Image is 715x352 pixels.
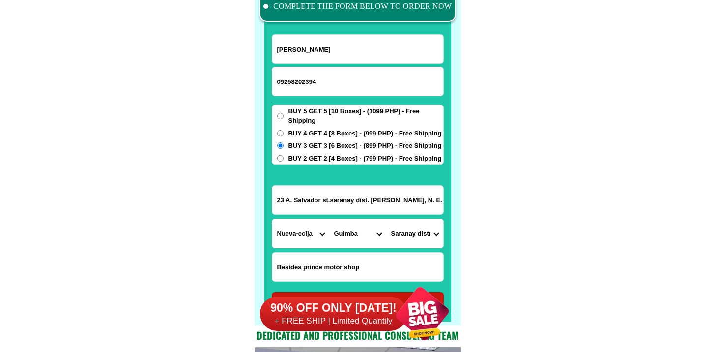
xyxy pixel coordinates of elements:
input: Input full_name [272,35,443,63]
input: Input address [272,186,443,214]
select: Select province [272,219,329,248]
span: BUY 3 GET 3 [6 Boxes] - (899 PHP) - Free Shipping [288,141,442,151]
select: Select district [329,219,386,248]
input: Input LANDMARKOFLOCATION [272,253,443,281]
span: BUY 2 GET 2 [4 Boxes] - (799 PHP) - Free Shipping [288,154,442,163]
input: BUY 2 GET 2 [4 Boxes] - (799 PHP) - Free Shipping [277,155,284,162]
span: BUY 5 GET 5 [10 Boxes] - (1099 PHP) - Free Shipping [288,107,443,126]
input: BUY 5 GET 5 [10 Boxes] - (1099 PHP) - Free Shipping [277,113,284,119]
input: Input phone_number [272,67,443,96]
input: BUY 4 GET 4 [8 Boxes] - (999 PHP) - Free Shipping [277,130,284,136]
h6: + FREE SHIP | Limited Quantily [260,316,407,326]
input: BUY 3 GET 3 [6 Boxes] - (899 PHP) - Free Shipping [277,142,284,149]
span: BUY 4 GET 4 [8 Boxes] - (999 PHP) - Free Shipping [288,129,442,138]
li: COMPLETE THE FORM BELOW TO ORDER NOW [263,0,452,12]
select: Select commune [386,219,443,248]
h2: Dedicated and professional consulting team [255,328,461,343]
h6: 90% OFF ONLY [DATE]! [260,301,407,316]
